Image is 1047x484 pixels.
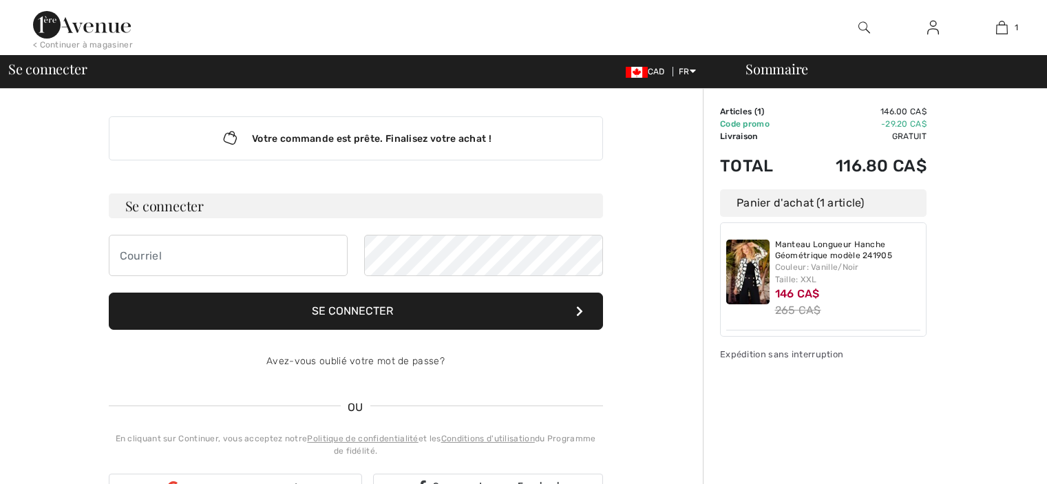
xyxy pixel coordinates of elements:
div: Sommaire [729,62,1039,76]
td: Livraison [720,130,796,143]
img: Canadian Dollar [626,67,648,78]
input: Courriel [109,235,348,276]
span: 146 CA$ [775,287,820,300]
span: OU [341,399,370,416]
span: 1 [1015,21,1018,34]
button: Se connecter [109,293,603,330]
h3: Se connecter [109,193,603,218]
a: Politique de confidentialité [307,434,418,443]
img: Mon panier [996,19,1008,36]
a: Conditions d'utilisation [441,434,535,443]
span: 1 [757,107,761,116]
td: 146.00 CA$ [796,105,927,118]
img: Mes infos [927,19,939,36]
td: Code promo [720,118,796,130]
div: Panier d'achat (1 article) [720,189,927,217]
div: Expédition sans interruption [720,348,927,361]
td: -29.20 CA$ [796,118,927,130]
td: 116.80 CA$ [796,143,927,189]
a: Se connecter [916,19,950,36]
img: Manteau Longueur Hanche Géométrique modèle 241905 [726,240,770,304]
a: Manteau Longueur Hanche Géométrique modèle 241905 [775,240,921,261]
td: Total [720,143,796,189]
div: Couleur: Vanille/Noir Taille: XXL [775,261,921,286]
img: 1ère Avenue [33,11,131,39]
span: CAD [626,67,670,76]
img: recherche [858,19,870,36]
td: Gratuit [796,130,927,143]
a: Avez-vous oublié votre mot de passe? [266,355,445,367]
s: 265 CA$ [775,304,821,317]
a: 1 [968,19,1035,36]
span: Se connecter [8,62,87,76]
div: En cliquant sur Continuer, vous acceptez notre et les du Programme de fidélité. [109,432,603,457]
div: Votre commande est prête. Finalisez votre achat ! [109,116,603,160]
div: < Continuer à magasiner [33,39,133,51]
span: FR [679,67,696,76]
td: Articles ( ) [720,105,796,118]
